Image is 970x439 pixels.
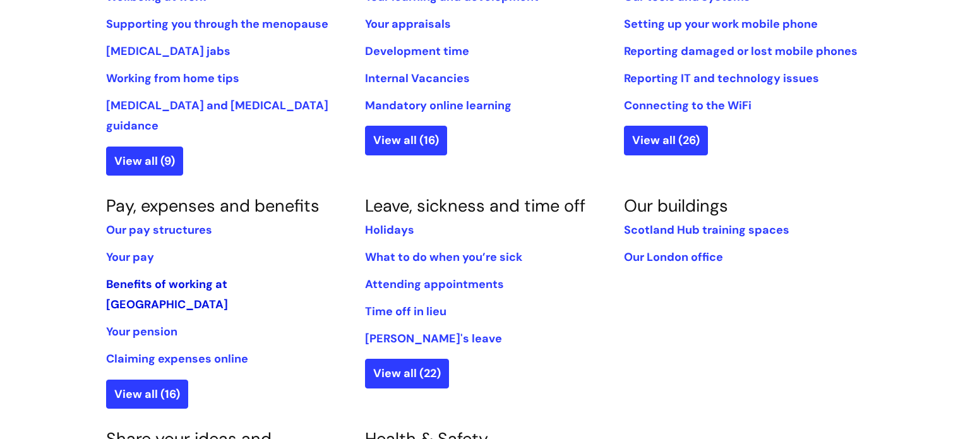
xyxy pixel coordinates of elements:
[365,98,512,113] a: Mandatory online learning
[106,44,231,59] a: [MEDICAL_DATA] jabs
[365,44,469,59] a: Development time
[365,16,451,32] a: Your appraisals
[624,71,819,86] a: Reporting IT and technology issues
[106,195,320,217] a: Pay, expenses and benefits
[624,250,723,265] a: Our London office
[365,222,414,238] a: Holidays
[624,195,728,217] a: Our buildings
[106,147,183,176] a: View all (9)
[365,359,449,388] a: View all (22)
[624,222,789,238] a: Scotland Hub training spaces
[624,16,818,32] a: Setting up your work mobile phone
[365,331,502,346] a: [PERSON_NAME]'s leave
[106,222,212,238] a: Our pay structures
[365,195,585,217] a: Leave, sickness and time off
[365,304,446,319] a: Time off in lieu
[106,16,328,32] a: Supporting you through the menopause
[106,71,239,86] a: Working from home tips
[624,126,708,155] a: View all (26)
[365,250,522,265] a: What to do when you’re sick
[365,71,470,86] a: Internal Vacancies
[106,250,154,265] a: Your pay
[365,126,447,155] a: View all (16)
[106,98,328,133] a: [MEDICAL_DATA] and [MEDICAL_DATA] guidance
[365,277,504,292] a: Attending appointments
[106,324,177,339] a: Your pension
[624,98,751,113] a: Connecting to the WiFi
[624,44,858,59] a: Reporting damaged or lost mobile phones
[106,351,248,366] a: Claiming expenses online
[106,277,228,312] a: Benefits of working at [GEOGRAPHIC_DATA]
[106,380,188,409] a: View all (16)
